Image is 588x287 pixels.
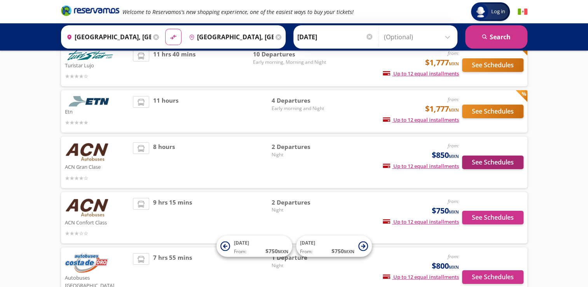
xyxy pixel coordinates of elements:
img: ACN Gran Clase [65,142,109,162]
span: Up to 12 equal installments [383,70,459,77]
span: Night [272,151,326,158]
span: 2 Departures [272,142,326,151]
button: See Schedules [462,156,523,169]
span: 8 hours [153,142,175,182]
img: ACN Confort Class [65,198,109,217]
small: MXN [449,61,459,66]
span: 11 hours [153,96,178,127]
span: Up to 12 equal installments [383,218,459,225]
small: MXN [344,248,354,254]
small: MXN [278,248,288,254]
span: Early morning and Night [272,105,326,112]
span: Up to 12 equal installments [383,163,459,170]
span: From: [300,248,312,255]
p: ACN Gran Clase [65,162,129,171]
span: [DATE] [300,240,315,246]
small: MXN [449,209,459,215]
em: from: [448,96,459,103]
span: 11 hrs 40 mins [153,50,195,80]
span: 10 Departures [253,50,326,59]
em: Welcome to Reservamos's new shopping experience, one of the easiest ways to buy your tickets! [122,8,354,16]
span: $ 750 [265,247,288,255]
input: Buscar Origin [63,27,151,47]
span: $1,777 [425,57,459,68]
span: $850 [432,149,459,161]
span: Up to 12 equal installments [383,116,459,123]
small: MXN [449,107,459,113]
em: from: [448,198,459,205]
small: MXN [449,264,459,270]
button: Español [518,7,527,17]
button: See Schedules [462,211,523,224]
span: 4 Departures [272,96,326,105]
span: $ 750 [332,247,354,255]
img: Turistar Lujo [65,50,115,60]
em: from: [448,253,459,260]
img: Etn [65,96,115,107]
p: ACN Confort Class [65,217,129,227]
input: Buscar Destination [186,27,274,47]
span: $800 [432,260,459,272]
span: Early morning, Morning and Night [253,59,326,66]
input: (Optional) [384,27,454,47]
a: Brand Logo [61,5,119,19]
button: See Schedules [462,270,523,284]
button: See Schedules [462,105,523,118]
span: 2 Departures [272,198,326,207]
span: $1,777 [425,103,459,115]
button: See Schedules [462,58,523,72]
span: Night [272,206,326,213]
p: Etn [65,107,129,116]
span: Night [272,262,326,269]
i: Brand Logo [61,5,119,16]
input: Select Date [297,27,373,47]
em: from: [448,142,459,149]
img: Autobuses Costa de Oro [65,253,108,273]
span: [DATE] [234,240,249,246]
em: from: [448,50,459,56]
button: Search [465,25,527,49]
span: Log in [488,8,508,16]
button: [DATE]From:$750MXN [216,236,292,257]
span: $750 [432,205,459,217]
span: From: [234,248,246,255]
p: Turistar Lujo [65,60,129,70]
span: 1 Departure [272,253,326,262]
small: MXN [449,153,459,159]
button: [DATE]From:$750MXN [296,236,372,257]
span: Up to 12 equal installments [383,273,459,280]
span: 9 hrs 15 mins [153,198,192,238]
